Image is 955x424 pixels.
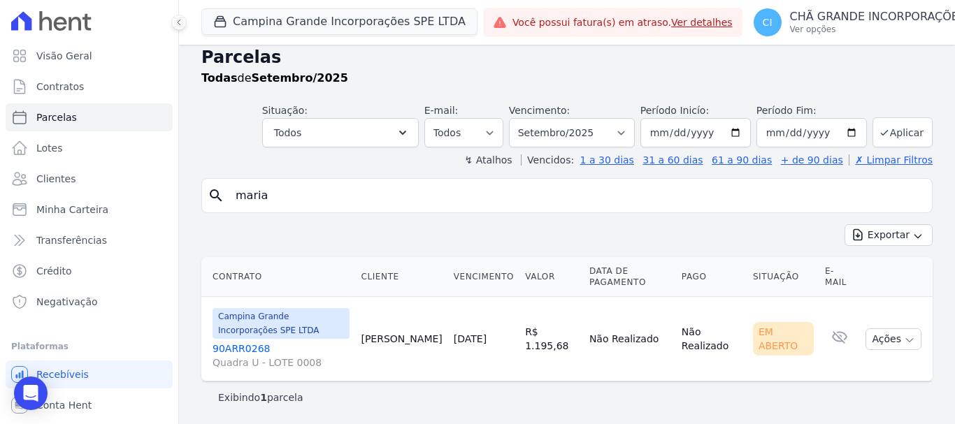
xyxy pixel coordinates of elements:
[36,398,92,412] span: Conta Hent
[36,367,89,381] span: Recebíveis
[36,110,77,124] span: Parcelas
[756,103,867,118] label: Período Fim:
[712,154,772,166] a: 61 a 90 dias
[521,154,574,166] label: Vencidos:
[274,124,301,141] span: Todos
[36,203,108,217] span: Minha Carteira
[14,377,48,410] div: Open Intercom Messenger
[763,17,773,27] span: CI
[424,105,459,116] label: E-mail:
[454,333,487,344] a: [DATE]
[6,103,173,131] a: Parcelas
[519,257,584,297] th: Valor
[676,257,747,297] th: Pago
[640,105,709,116] label: Período Inicío:
[36,141,63,155] span: Lotes
[36,80,84,94] span: Contratos
[6,73,173,101] a: Contratos
[262,105,308,116] label: Situação:
[781,154,843,166] a: + de 90 dias
[36,295,98,309] span: Negativação
[580,154,634,166] a: 1 a 30 dias
[252,71,348,85] strong: Setembro/2025
[6,226,173,254] a: Transferências
[509,105,570,116] label: Vencimento:
[819,257,861,297] th: E-mail
[584,297,676,381] td: Não Realizado
[845,224,933,246] button: Exportar
[208,187,224,204] i: search
[6,134,173,162] a: Lotes
[201,8,477,35] button: Campina Grande Incorporações SPE LTDA
[519,297,584,381] td: R$ 1.195,68
[11,338,167,355] div: Plataformas
[6,391,173,419] a: Conta Hent
[873,117,933,147] button: Aplicar
[201,45,933,70] h2: Parcelas
[36,172,76,186] span: Clientes
[6,257,173,285] a: Crédito
[849,154,933,166] a: ✗ Limpar Filtros
[512,15,733,30] span: Você possui fatura(s) em atraso.
[753,322,814,356] div: Em Aberto
[642,154,703,166] a: 31 a 60 dias
[6,165,173,193] a: Clientes
[676,297,747,381] td: Não Realizado
[6,360,173,388] a: Recebíveis
[671,17,733,28] a: Ver detalhes
[201,257,355,297] th: Contrato
[36,233,107,247] span: Transferências
[6,288,173,316] a: Negativação
[213,342,350,370] a: 90ARR0268Quadra U - LOTE 0008
[448,257,519,297] th: Vencimento
[747,257,819,297] th: Situação
[262,118,419,147] button: Todos
[6,196,173,224] a: Minha Carteira
[201,71,238,85] strong: Todas
[201,70,348,87] p: de
[218,390,303,404] p: Exibindo parcela
[6,42,173,70] a: Visão Geral
[355,297,447,381] td: [PERSON_NAME]
[584,257,676,297] th: Data de Pagamento
[36,49,92,63] span: Visão Geral
[213,308,350,339] span: Campina Grande Incorporações SPE LTDA
[464,154,512,166] label: ↯ Atalhos
[36,264,72,278] span: Crédito
[260,392,267,403] b: 1
[866,328,921,350] button: Ações
[213,356,350,370] span: Quadra U - LOTE 0008
[355,257,447,297] th: Cliente
[227,182,926,210] input: Buscar por nome do lote ou do cliente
